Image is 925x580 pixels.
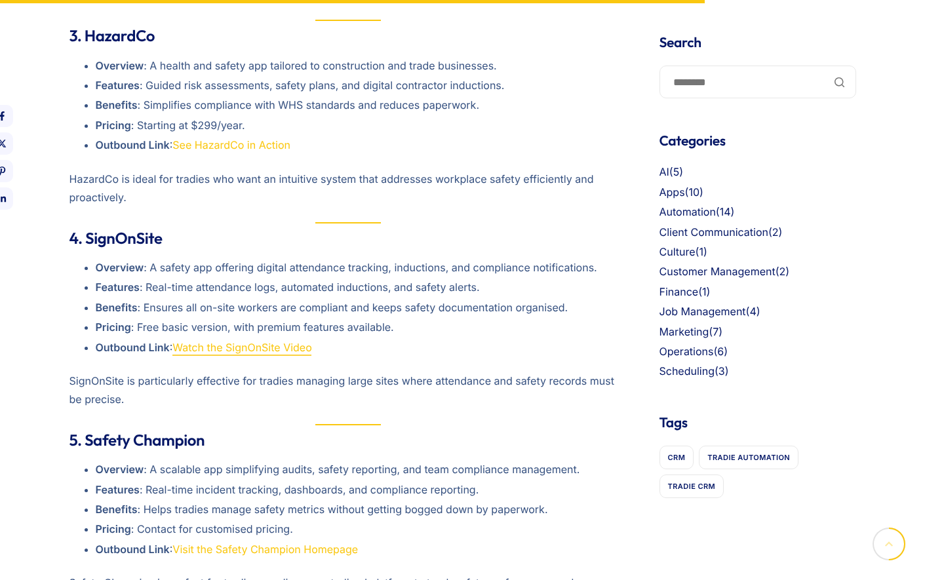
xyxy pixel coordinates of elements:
[96,541,627,558] li: :
[659,474,724,498] a: Tradie CRM (1 item)
[659,364,715,377] a: Scheduling
[96,97,627,114] li: : Simplifies compliance with WHS standards and reduces paperwork.
[96,543,170,556] strong: Outbound Link
[659,440,856,498] nav: Tags
[96,483,140,496] strong: Features
[96,501,627,518] li: : Helps tradies manage safety metrics without getting bogged down by paperwork.
[659,131,856,151] h4: Categories
[96,138,170,151] strong: Outbound Link
[659,245,696,258] a: Culture
[659,224,856,241] li: (2)
[96,339,627,357] li: :
[96,522,131,535] strong: Pricing
[659,413,856,433] h4: Tags
[659,184,856,201] li: (10)
[172,543,358,556] a: Visit the Safety Champion Homepage
[96,279,627,296] li: : Real-time attendance logs, automated inductions, and safety alerts.
[659,164,856,181] li: (5)
[96,280,140,294] strong: Features
[69,229,163,248] strong: 4. SignOnSite
[96,98,138,111] strong: Benefits
[69,431,205,450] strong: 5. Safety Champion
[96,300,627,317] li: : Ensures all on-site workers are compliant and keeps safety documentation organised.
[96,119,131,132] strong: Pricing
[69,170,627,206] p: HazardCo is ideal for tradies who want an intuitive system that addresses workplace safety effici...
[96,301,138,314] strong: Benefits
[96,320,131,334] strong: Pricing
[96,59,144,72] strong: Overview
[699,446,798,469] a: Tradie Automation (1 item)
[96,482,627,499] li: : Real-time incident tracking, dashboards, and compliance reporting.
[659,265,776,278] a: Customer Management
[659,263,856,280] li: (2)
[96,341,170,354] strong: Outbound Link
[659,324,856,341] li: (7)
[69,26,155,46] strong: 3. HazardCo
[96,137,627,154] li: :
[172,341,311,354] a: Watch the SignOnSite Video
[172,138,290,151] a: See HazardCo in Action
[96,319,627,336] li: : Free basic version, with premium features available.
[659,164,856,380] nav: Categories
[659,284,856,301] li: (1)
[659,285,699,298] a: Finance
[69,372,627,408] p: SignOnSite is particularly effective for tradies managing large sites where attendance and safety...
[659,165,669,178] a: AI
[659,185,685,199] a: Apps
[96,463,144,476] strong: Overview
[659,363,856,380] li: (3)
[96,117,627,134] li: : Starting at $299/year.
[659,343,856,360] li: (6)
[96,261,144,274] strong: Overview
[96,503,138,516] strong: Benefits
[659,244,856,261] li: (1)
[659,345,714,358] a: Operations
[96,77,627,94] li: : Guided risk assessments, safety plans, and digital contractor inductions.
[659,204,856,221] li: (14)
[659,303,856,320] li: (4)
[659,205,716,218] a: Automation
[96,79,140,92] strong: Features
[96,58,627,75] li: : A health and safety app tailored to construction and trade businesses.
[96,260,627,277] li: : A safety app offering digital attendance tracking, inductions, and compliance notifications.
[659,305,746,318] a: Job Management
[659,446,694,469] a: CRM (1 item)
[659,325,709,338] a: Marketing
[659,33,856,52] h4: Search
[659,225,769,239] a: Client Communication
[96,521,627,538] li: : Contact for customised pricing.
[96,461,627,478] li: : A scalable app simplifying audits, safety reporting, and team compliance management.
